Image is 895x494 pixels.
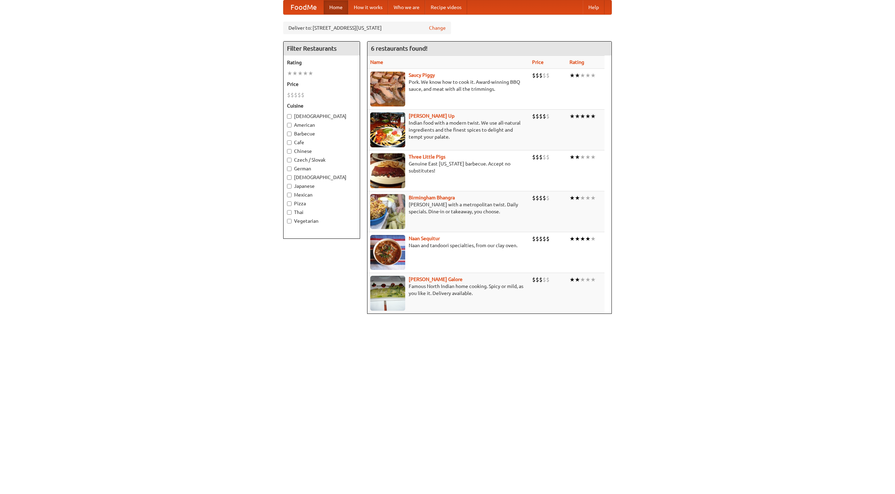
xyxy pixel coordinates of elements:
[580,276,585,283] li: ★
[536,153,539,161] li: $
[287,156,356,163] label: Czech / Slovak
[585,276,590,283] li: ★
[287,210,292,215] input: Thai
[585,153,590,161] li: ★
[370,153,405,188] img: littlepigs.jpg
[536,235,539,243] li: $
[546,153,550,161] li: $
[570,194,575,202] li: ★
[409,72,435,78] a: Saucy Piggy
[536,276,539,283] li: $
[287,191,356,198] label: Mexican
[575,276,580,283] li: ★
[287,149,292,154] input: Chinese
[590,112,596,120] li: ★
[570,72,575,79] li: ★
[287,201,292,206] input: Pizza
[585,194,590,202] li: ★
[532,276,536,283] li: $
[590,72,596,79] li: ★
[284,0,324,14] a: FoodMe
[539,194,543,202] li: $
[409,277,463,282] a: [PERSON_NAME] Galore
[536,112,539,120] li: $
[287,200,356,207] label: Pizza
[388,0,425,14] a: Who we are
[543,235,546,243] li: $
[370,242,527,249] p: Naan and tandoori specialties, from our clay oven.
[580,112,585,120] li: ★
[287,69,292,77] li: ★
[298,69,303,77] li: ★
[287,130,356,137] label: Barbecue
[287,184,292,189] input: Japanese
[370,235,405,270] img: naansequitur.jpg
[284,42,360,56] h4: Filter Restaurants
[570,153,575,161] li: ★
[287,217,356,224] label: Vegetarian
[575,72,580,79] li: ★
[287,121,356,128] label: American
[370,160,527,174] p: Genuine East [US_STATE] barbecue. Accept no substitutes!
[370,79,527,93] p: Pork. We know how to cook it. Award-winning BBQ sauce, and meat with all the trimmings.
[543,194,546,202] li: $
[370,194,405,229] img: bhangra.jpg
[539,112,543,120] li: $
[546,194,550,202] li: $
[409,154,445,160] a: Three Little Pigs
[294,91,298,99] li: $
[301,91,305,99] li: $
[580,235,585,243] li: ★
[370,201,527,215] p: [PERSON_NAME] with a metropolitan twist. Daily specials. Dine-in or takeaway, you choose.
[292,69,298,77] li: ★
[370,119,527,140] p: Indian food with a modern twist. We use all-natural ingredients and the finest spices to delight ...
[287,114,292,119] input: [DEMOGRAPHIC_DATA]
[287,219,292,223] input: Vegetarian
[590,276,596,283] li: ★
[546,235,550,243] li: $
[291,91,294,99] li: $
[324,0,348,14] a: Home
[543,112,546,120] li: $
[287,139,356,146] label: Cafe
[539,72,543,79] li: $
[298,91,301,99] li: $
[590,235,596,243] li: ★
[409,113,454,119] a: [PERSON_NAME] Up
[287,81,356,88] h5: Price
[287,174,356,181] label: [DEMOGRAPHIC_DATA]
[590,153,596,161] li: ★
[287,140,292,145] input: Cafe
[580,194,585,202] li: ★
[532,235,536,243] li: $
[348,0,388,14] a: How it works
[575,235,580,243] li: ★
[409,195,455,200] b: Birmingham Bhangra
[532,112,536,120] li: $
[308,69,313,77] li: ★
[370,283,527,297] p: Famous North Indian home cooking. Spicy or mild, as you like it. Delivery available.
[583,0,604,14] a: Help
[370,59,383,65] a: Name
[532,194,536,202] li: $
[287,175,292,180] input: [DEMOGRAPHIC_DATA]
[287,132,292,136] input: Barbecue
[303,69,308,77] li: ★
[546,72,550,79] li: $
[585,235,590,243] li: ★
[570,112,575,120] li: ★
[543,276,546,283] li: $
[287,148,356,155] label: Chinese
[575,153,580,161] li: ★
[370,112,405,147] img: curryup.jpg
[287,158,292,162] input: Czech / Slovak
[543,153,546,161] li: $
[536,72,539,79] li: $
[570,59,584,65] a: Rating
[409,236,440,241] a: Naan Sequitur
[546,112,550,120] li: $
